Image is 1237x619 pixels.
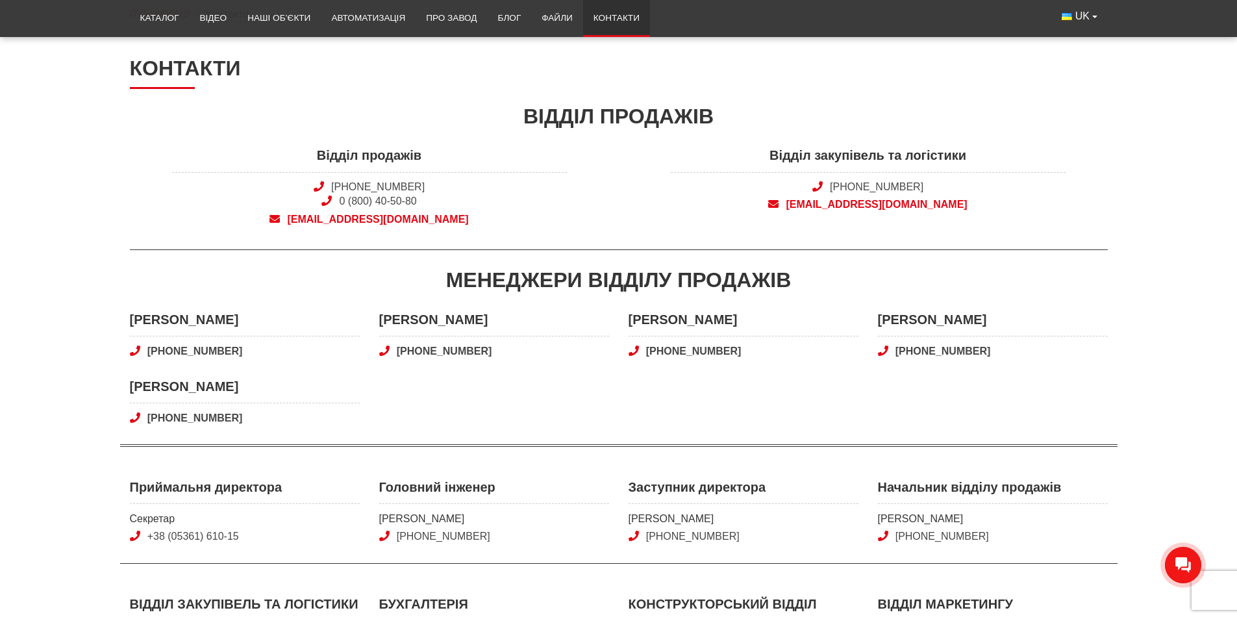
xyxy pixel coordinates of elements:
span: [PERSON_NAME] [878,310,1108,336]
span: [PERSON_NAME] [130,310,360,336]
span: Відділ продажів [172,146,567,172]
a: [PHONE_NUMBER] [878,344,1108,359]
a: [PHONE_NUMBER] [629,344,858,359]
a: Файли [531,4,583,32]
span: Приймальня директора [130,478,360,504]
span: Головний інженер [379,478,609,504]
span: Секретар [130,512,360,526]
a: [PHONE_NUMBER] [130,411,360,425]
a: [PHONE_NUMBER] [895,531,989,542]
a: [PHONE_NUMBER] [646,531,740,542]
a: Автоматизація [321,4,416,32]
a: [EMAIL_ADDRESS][DOMAIN_NAME] [671,197,1066,212]
a: [PHONE_NUMBER] [331,181,425,192]
span: [PERSON_NAME] [379,310,609,336]
a: Контакти [583,4,650,32]
span: [PERSON_NAME] [629,310,858,336]
a: Каталог [130,4,190,32]
span: [PERSON_NAME] [878,512,1108,526]
span: [PERSON_NAME] [130,377,360,403]
a: [PHONE_NUMBER] [379,344,609,359]
a: [PHONE_NUMBER] [830,181,923,192]
span: [PERSON_NAME] [629,512,858,526]
span: UK [1075,9,1090,23]
span: [PERSON_NAME] [379,512,609,526]
a: [PHONE_NUMBER] [130,344,360,359]
span: Заступник директора [629,478,858,504]
a: [PHONE_NUMBER] [397,531,490,542]
img: Українська [1062,13,1072,20]
a: 0 (800) 40-50-80 [340,196,417,207]
a: Про завод [416,4,487,32]
a: +38 (05361) 610-15 [147,531,239,542]
span: Відділ закупівель та логістики [671,146,1066,172]
a: Блог [487,4,531,32]
span: Начальник відділу продажів [878,478,1108,504]
a: Відео [190,4,238,32]
div: Відділ продажів [130,102,1108,131]
h1: Контакти [130,56,1108,88]
div: Менеджери відділу продажів [130,266,1108,295]
a: Наші об’єкти [237,4,321,32]
button: UK [1051,4,1107,29]
a: [EMAIL_ADDRESS][DOMAIN_NAME] [172,212,567,227]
